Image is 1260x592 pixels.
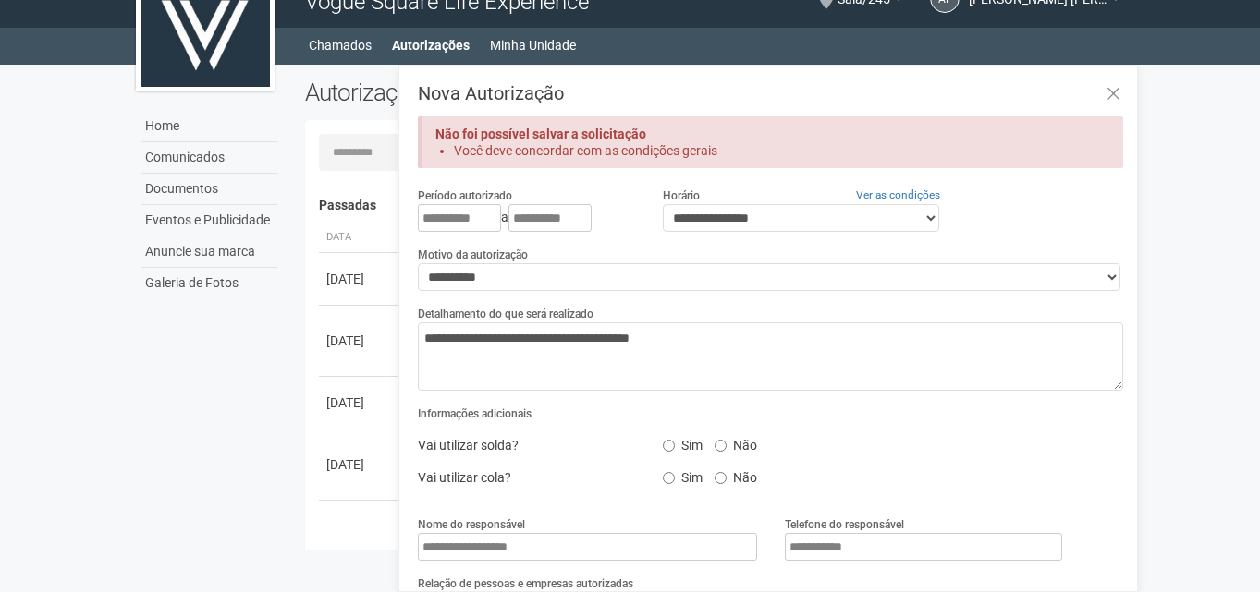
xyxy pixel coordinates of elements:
[715,431,757,453] label: Não
[715,472,727,484] input: Não
[404,464,648,491] div: Vai utilizar cola?
[418,405,532,422] label: Informações adicionais
[663,440,675,452] input: Sim
[454,142,1091,159] li: Você deve concordar com as condições gerais
[663,187,700,204] label: Horário
[326,455,395,474] div: [DATE]
[309,32,372,58] a: Chamados
[141,174,277,205] a: Documentos
[418,575,633,592] label: Relação de pessoas e empresas autorizadas
[785,516,904,533] label: Telefone do responsável
[663,472,675,484] input: Sim
[141,142,277,174] a: Comunicados
[326,270,395,288] div: [DATE]
[418,204,634,232] div: a
[141,111,277,142] a: Home
[418,187,512,204] label: Período autorizado
[663,464,703,486] label: Sim
[319,199,1111,212] h4: Passadas
[305,79,701,106] h2: Autorizações
[319,223,402,253] th: Data
[141,236,277,268] a: Anuncie sua marca
[418,306,593,322] label: Detalhamento do que será realizado
[326,393,395,412] div: [DATE]
[392,32,470,58] a: Autorizações
[326,536,395,554] div: [DATE]
[141,268,277,298] a: Galeria de Fotos
[490,32,576,58] a: Minha Unidade
[856,188,940,201] a: Ver as condições
[404,431,648,459] div: Vai utilizar solda?
[418,247,528,263] label: Motivo da autorização
[326,332,395,350] div: [DATE]
[418,516,525,533] label: Nome do responsável
[435,127,646,141] strong: Não foi possível salvar a solicitação
[715,440,727,452] input: Não
[715,464,757,486] label: Não
[418,84,1123,103] h3: Nova Autorização
[141,205,277,236] a: Eventos e Publicidade
[663,431,703,453] label: Sim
